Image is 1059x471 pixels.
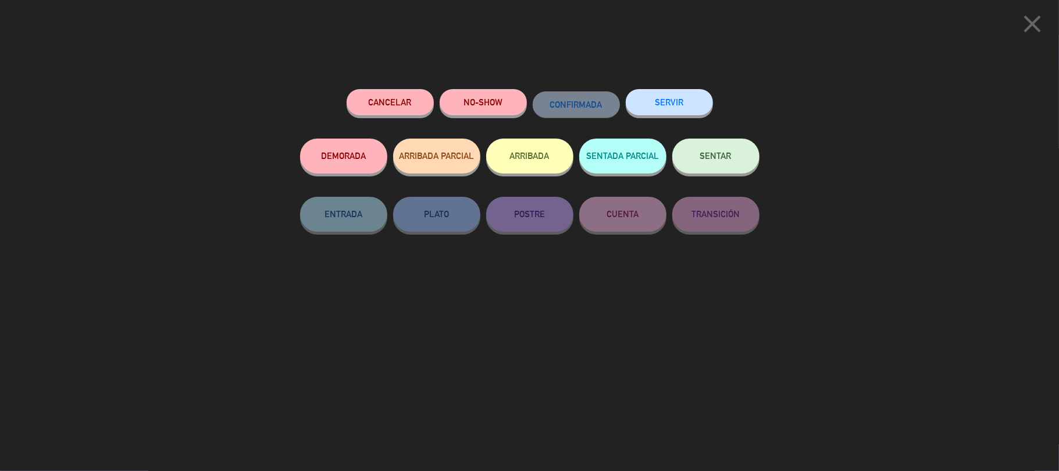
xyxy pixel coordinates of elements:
[672,139,760,173] button: SENTAR
[486,139,573,173] button: ARRIBADA
[393,197,480,232] button: PLATO
[533,91,620,118] button: CONFIRMADA
[550,100,602,109] span: CONFIRMADA
[347,89,434,115] button: Cancelar
[700,151,732,161] span: SENTAR
[1018,9,1047,38] i: close
[393,139,480,173] button: ARRIBADA PARCIAL
[440,89,527,115] button: NO-SHOW
[626,89,713,115] button: SERVIR
[672,197,760,232] button: TRANSICIÓN
[300,197,387,232] button: ENTRADA
[486,197,573,232] button: POSTRE
[300,139,387,173] button: DEMORADA
[399,151,474,161] span: ARRIBADA PARCIAL
[1014,9,1050,43] button: close
[579,139,666,173] button: SENTADA PARCIAL
[579,197,666,232] button: CUENTA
